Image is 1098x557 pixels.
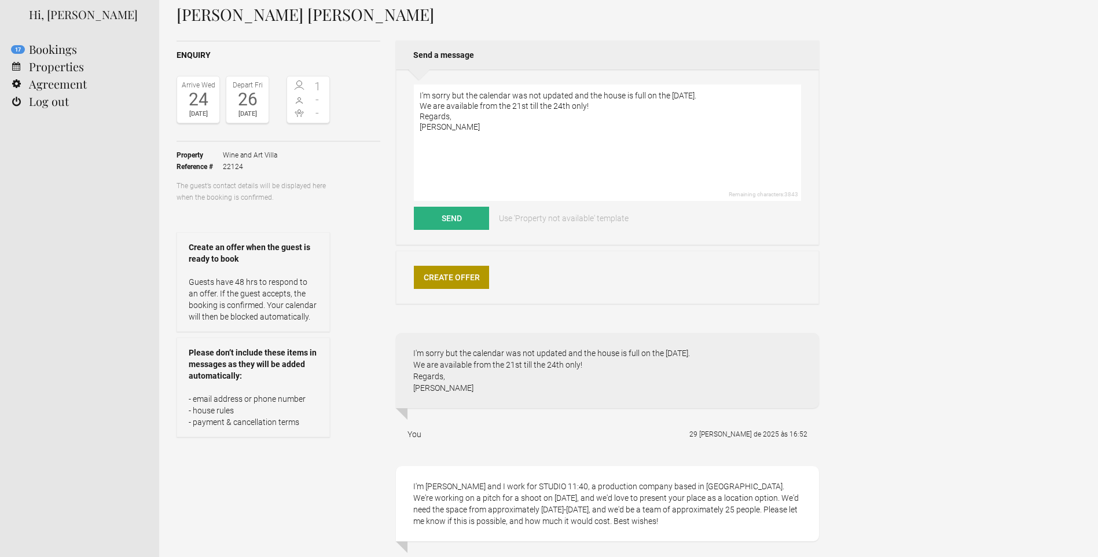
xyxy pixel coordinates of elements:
h2: Send a message [396,41,819,69]
p: The guest’s contact details will be displayed here when the booking is confirmed. [177,180,330,203]
strong: Create an offer when the guest is ready to book [189,241,318,265]
span: Wine and Art Villa [223,149,277,161]
strong: Reference # [177,161,223,173]
div: Depart Fri [229,79,266,91]
flynt-date-display: 29 [PERSON_NAME] de 2025 às 16:52 [689,430,807,438]
flynt-notification-badge: 17 [11,45,25,54]
h1: [PERSON_NAME] [PERSON_NAME] [177,6,819,23]
strong: Please don’t include these items in messages as they will be added automatically: [189,347,318,382]
p: - email address or phone number - house rules - payment & cancellation terms [189,393,318,428]
div: I'm sorry but the calendar was not updated and the house is full on the [DATE]. We are available ... [396,333,819,408]
h2: Enquiry [177,49,380,61]
span: 1 [309,80,327,92]
p: Guests have 48 hrs to respond to an offer. If the guest accepts, the booking is confirmed. Your c... [189,276,318,323]
a: Create Offer [414,266,489,289]
span: - [309,94,327,105]
div: I'm [PERSON_NAME] and I work for STUDIO 11:40, a production company based in [GEOGRAPHIC_DATA]. W... [396,466,819,541]
span: - [309,107,327,119]
strong: Property [177,149,223,161]
span: 22124 [223,161,277,173]
div: Hi, [PERSON_NAME] [29,6,142,23]
div: [DATE] [229,108,266,120]
div: You [407,428,421,440]
a: Use 'Property not available' template [491,207,637,230]
div: Arrive Wed [180,79,216,91]
div: 26 [229,91,266,108]
button: Send [414,207,489,230]
div: 24 [180,91,216,108]
div: [DATE] [180,108,216,120]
